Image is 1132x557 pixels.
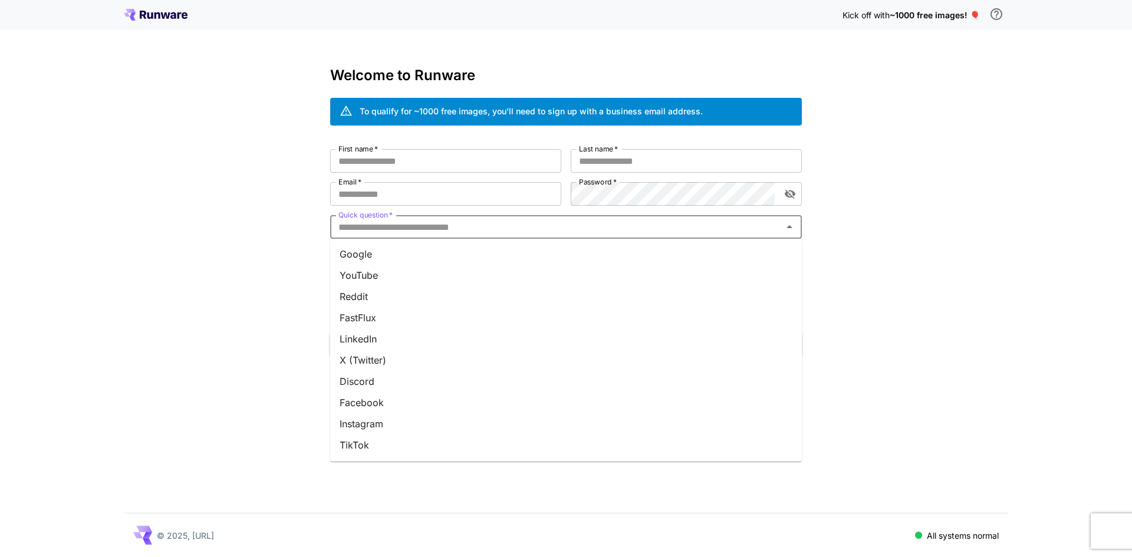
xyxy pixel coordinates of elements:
li: LinkedIn [330,328,802,350]
label: Email [338,177,361,187]
li: Google [330,243,802,265]
p: © 2025, [URL] [157,529,214,542]
li: Instagram [330,413,802,434]
li: Discord [330,371,802,392]
button: Close [781,219,798,235]
li: YouTube [330,265,802,286]
label: Password [579,177,617,187]
li: Reddit [330,286,802,307]
li: FastFlux [330,307,802,328]
li: Telegram [330,456,802,477]
li: TikTok [330,434,802,456]
label: Quick question [338,210,393,220]
label: First name [338,144,378,154]
span: ~1000 free images! 🎈 [890,10,980,20]
li: X (Twitter) [330,350,802,371]
label: Last name [579,144,618,154]
span: Kick off with [843,10,890,20]
div: To qualify for ~1000 free images, you’ll need to sign up with a business email address. [360,105,703,117]
p: All systems normal [927,529,999,542]
li: Facebook [330,392,802,413]
h3: Welcome to Runware [330,67,802,84]
button: In order to qualify for free credit, you need to sign up with a business email address and click ... [985,2,1008,26]
button: toggle password visibility [779,183,801,205]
